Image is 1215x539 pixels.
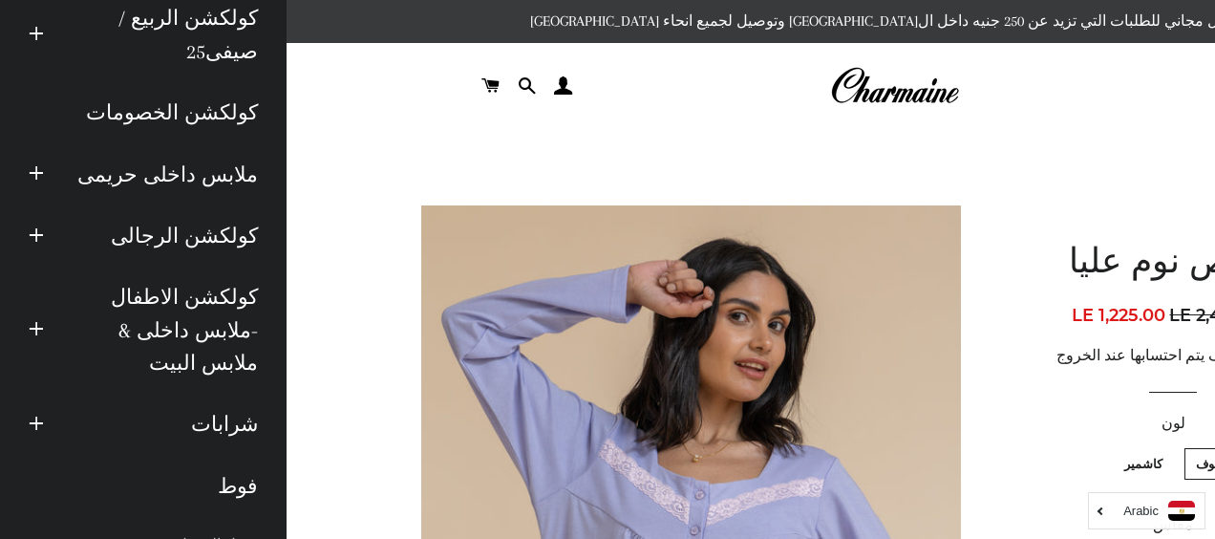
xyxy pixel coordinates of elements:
[14,82,272,143] a: كولكشن الخصومات
[58,394,272,455] a: شرابات
[1072,305,1165,326] span: LE 1,225.00
[58,267,272,394] a: كولكشن الاطفال -ملابس داخلى & ملابس البيت
[14,456,272,517] a: فوط
[830,65,959,107] img: Charmaine Egypt
[1113,448,1174,480] label: كاشمير
[58,205,272,267] a: كولكشن الرجالى
[1123,505,1159,517] i: Arabic
[58,144,272,205] a: ملابس داخلى حريمى
[1098,501,1195,521] a: Arabic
